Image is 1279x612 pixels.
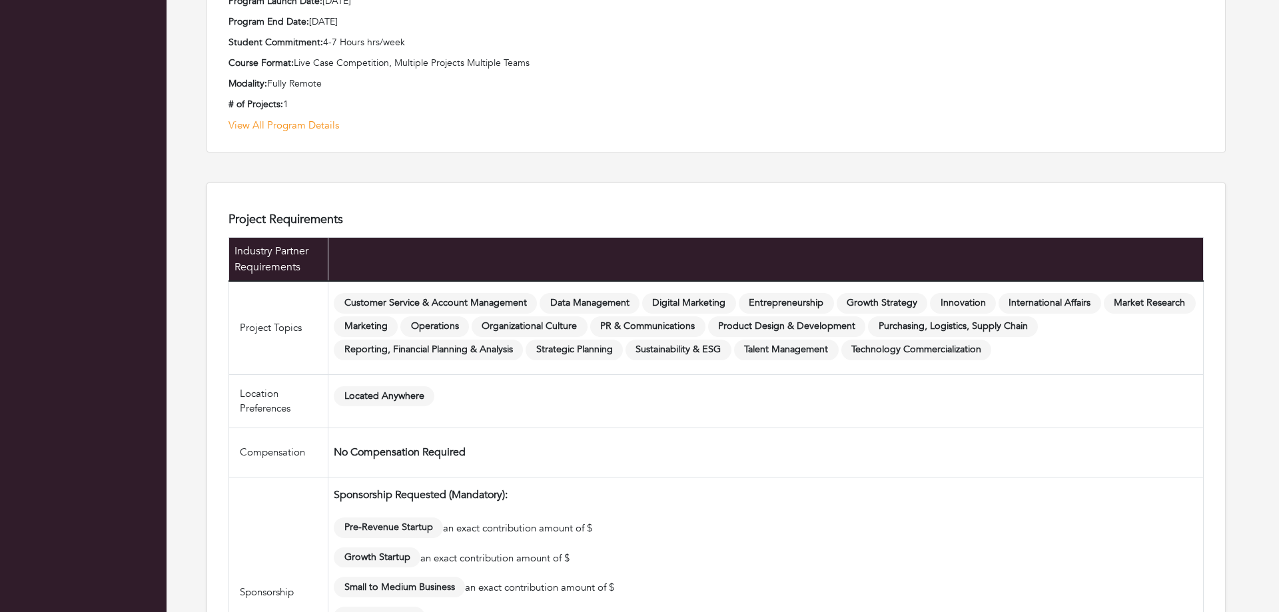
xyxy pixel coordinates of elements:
[472,316,588,337] span: Organizational Culture
[228,36,323,49] span: Student Commitment:
[334,316,398,337] span: Marketing
[334,547,1198,571] p: an exact contribution amount of $
[334,446,1198,459] h4: No Compensation Required
[228,56,1204,70] p: Live Case Competition, Multiple Projects Multiple Teams
[841,340,992,360] span: Technology Commercialization
[229,428,328,477] td: Compensation
[228,98,283,111] span: # of Projects:
[229,281,328,374] td: Project Topics
[999,293,1101,314] span: International Affairs
[228,97,1204,111] p: 1
[334,340,523,360] span: Reporting, Financial Planning & Analysis
[526,340,623,360] span: Strategic Planning
[334,517,1198,541] p: an exact contribution amount of $
[229,374,328,428] td: Location Preferences
[334,547,420,568] span: Growth Startup
[590,316,705,337] span: PR & Communications
[228,57,294,69] span: Course Format:
[868,316,1038,337] span: Purchasing, Logistics, Supply Chain
[334,489,1198,501] h4: Sponsorship Requested (Mandatory):
[930,293,996,314] span: Innovation
[400,316,469,337] span: Operations
[739,293,834,314] span: Entrepreneurship
[642,293,736,314] span: Digital Marketing
[626,340,731,360] span: Sustainability & ESG
[540,293,639,314] span: Data Management
[228,212,1204,227] h4: Project Requirements
[334,293,537,314] span: Customer Service & Account Management
[228,118,1204,133] a: View All Program Details
[229,238,328,282] th: Industry Partner Requirements
[334,577,465,597] span: Small to Medium Business
[734,340,839,360] span: Talent Management
[228,35,1204,49] p: 4-7 Hours hrs/week
[837,293,928,314] span: Growth Strategy
[1104,293,1196,314] span: Market Research
[334,517,443,538] span: Pre-Revenue Startup
[228,77,1204,91] p: Fully Remote
[334,577,1198,600] p: an exact contribution amount of $
[228,15,1204,29] p: [DATE]
[708,316,866,337] span: Product Design & Development
[334,386,434,407] span: Located Anywhere
[228,77,267,90] span: Modality:
[228,15,309,28] span: Program End Date:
